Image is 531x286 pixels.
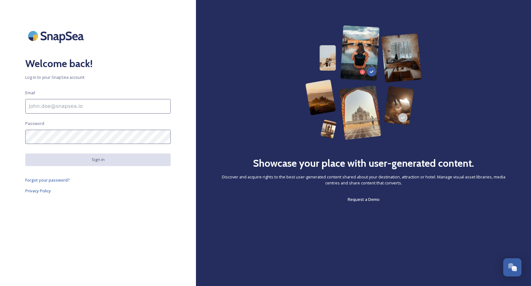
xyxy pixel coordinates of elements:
[221,174,506,186] span: Discover and acquire rights to the best user-generated content shared about your destination, att...
[25,56,171,71] h2: Welcome back!
[305,25,422,140] img: 63b42ca75bacad526042e722_Group%20154-p-800.png
[25,188,51,194] span: Privacy Policy
[348,196,380,202] span: Request a Demo
[25,25,88,47] img: SnapSea Logo
[25,187,171,195] a: Privacy Policy
[25,153,171,166] button: Sign in
[348,196,380,203] a: Request a Demo
[503,258,522,277] button: Open Chat
[25,176,171,184] a: Forgot your password?
[253,156,474,171] h2: Showcase your place with user-generated content.
[25,177,70,183] span: Forgot your password?
[25,90,35,96] span: Email
[25,74,171,80] span: Log in to your SnapSea account
[25,121,44,127] span: Password
[25,99,171,114] input: john.doe@snapsea.io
